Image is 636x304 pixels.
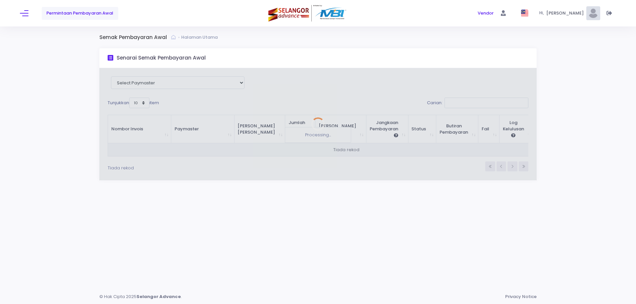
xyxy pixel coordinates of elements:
span: Vendor [478,10,494,17]
a: Privacy Notice [505,293,537,300]
h3: Senarai Semak Pembayaran Awal [117,55,206,61]
img: Pic [586,6,600,20]
strong: Selangor Advance [136,293,181,300]
img: Logo [268,5,348,22]
h3: Semak Pembayaran Awal [99,34,171,41]
a: Halaman Utama [181,34,219,41]
div: © Hak Cipta 2025 . [99,293,187,300]
span: Permintaan Pembayaran Awal [46,10,113,17]
span: [PERSON_NAME] [546,10,586,17]
span: Hi, [539,10,546,16]
a: Permintaan Pembayaran Awal [42,7,118,20]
